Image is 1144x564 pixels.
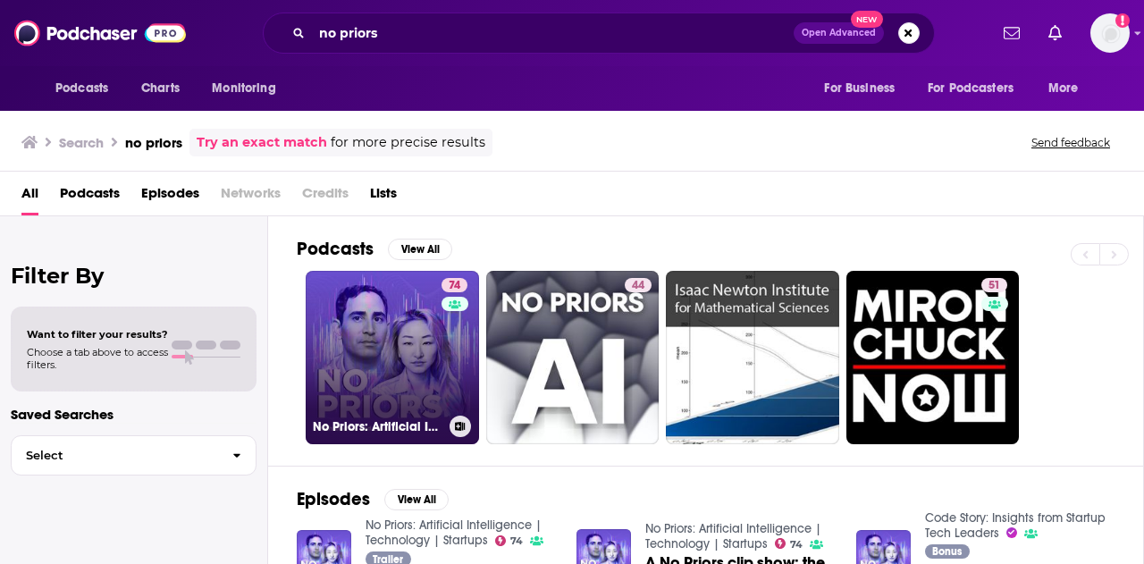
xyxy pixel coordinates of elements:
span: 74 [790,541,803,549]
h3: no priors [125,134,182,151]
h2: Episodes [297,488,370,510]
a: Show notifications dropdown [997,18,1027,48]
span: Select [12,450,218,461]
span: More [1048,76,1079,101]
a: Episodes [141,179,199,215]
div: Search podcasts, credits, & more... [263,13,935,54]
img: Podchaser - Follow, Share and Rate Podcasts [14,16,186,50]
button: open menu [43,72,131,105]
h3: Search [59,134,104,151]
a: Lists [370,179,397,215]
a: Podcasts [60,179,120,215]
button: Show profile menu [1090,13,1130,53]
input: Search podcasts, credits, & more... [312,19,794,47]
span: 44 [632,277,644,295]
a: 44 [486,271,660,444]
span: For Business [824,76,895,101]
span: Bonus [932,546,962,557]
span: Charts [141,76,180,101]
a: 74 [495,535,524,546]
a: 51 [846,271,1020,444]
button: open menu [916,72,1039,105]
button: Select [11,435,257,476]
span: Want to filter your results? [27,328,168,341]
span: Choose a tab above to access filters. [27,346,168,371]
span: Networks [221,179,281,215]
button: Open AdvancedNew [794,22,884,44]
a: EpisodesView All [297,488,449,510]
a: Code Story: Insights from Startup Tech Leaders [925,510,1106,541]
span: Monitoring [212,76,275,101]
a: All [21,179,38,215]
a: Charts [130,72,190,105]
a: 51 [981,278,1007,292]
a: 74 [775,538,803,549]
img: User Profile [1090,13,1130,53]
a: PodcastsView All [297,238,452,260]
a: Show notifications dropdown [1041,18,1069,48]
button: View All [388,239,452,260]
span: 51 [988,277,1000,295]
button: open menu [199,72,299,105]
a: No Priors: Artificial Intelligence | Technology | Startups [645,521,821,551]
span: Credits [302,179,349,215]
button: View All [384,489,449,510]
span: 74 [510,537,523,545]
span: for more precise results [331,132,485,153]
span: Logged in as tyllerbarner [1090,13,1130,53]
button: Send feedback [1026,135,1115,150]
span: New [851,11,883,28]
button: open menu [1036,72,1101,105]
a: Try an exact match [197,132,327,153]
a: 74 [442,278,467,292]
span: For Podcasters [928,76,1014,101]
svg: Add a profile image [1115,13,1130,28]
a: 74No Priors: Artificial Intelligence | Technology | Startups [306,271,479,444]
h2: Filter By [11,263,257,289]
a: No Priors: Artificial Intelligence | Technology | Startups [366,518,542,548]
span: Open Advanced [802,29,876,38]
h3: No Priors: Artificial Intelligence | Technology | Startups [313,419,442,434]
p: Saved Searches [11,406,257,423]
span: Podcasts [55,76,108,101]
span: 74 [449,277,460,295]
button: open menu [812,72,917,105]
h2: Podcasts [297,238,374,260]
a: 44 [625,278,652,292]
